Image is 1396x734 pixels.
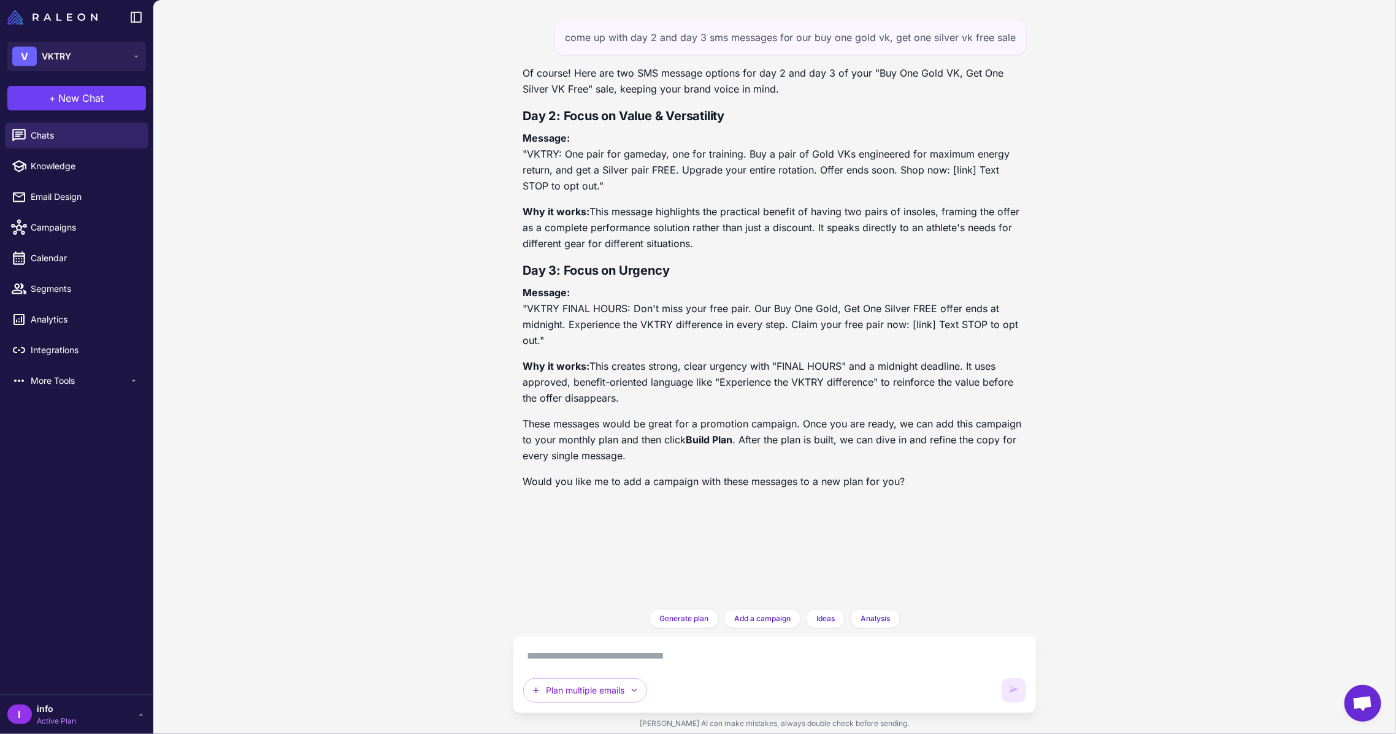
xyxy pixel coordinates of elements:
a: Campaigns [5,215,148,240]
a: Analytics [5,307,148,332]
span: Add a campaign [734,613,791,624]
button: Add a campaign [724,609,801,629]
p: This creates strong, clear urgency with "FINAL HOURS" and a midnight deadline. It uses approved, ... [523,358,1027,406]
span: Calendar [31,251,139,265]
strong: Message: [523,132,570,144]
div: V [12,47,37,66]
span: Active Plan [37,716,76,727]
div: come up with day 2 and day 3 sms messages for our buy one gold vk, get one silver vk free sale [554,20,1027,55]
span: Email Design [31,190,139,204]
a: Integrations [5,337,148,363]
div: Open chat [1344,685,1381,722]
a: Calendar [5,245,148,271]
span: More Tools [31,374,129,388]
button: Plan multiple emails [523,678,647,703]
span: Segments [31,282,139,296]
button: VVKTRY [7,42,146,71]
p: "VKTRY: One pair for gameday, one for training. Buy a pair of Gold VKs engineered for maximum ene... [523,130,1027,194]
span: Analysis [861,613,890,624]
p: "VKTRY FINAL HOURS: Don't miss your free pair. Our Buy One Gold, Get One Silver FREE offer ends a... [523,285,1027,348]
strong: Build Plan [686,434,732,446]
span: Analytics [31,313,139,326]
strong: Why it works: [523,205,589,218]
span: Chats [31,129,139,142]
p: These messages would be great for a promotion campaign. Once you are ready, we can add this campa... [523,416,1027,464]
p: This message highlights the practical benefit of having two pairs of insoles, framing the offer a... [523,204,1027,251]
img: Raleon Logo [7,10,98,25]
a: Chats [5,123,148,148]
strong: Day 3: Focus on Urgency [523,263,669,278]
span: Integrations [31,343,139,357]
span: VKTRY [42,50,71,63]
strong: Why it works: [523,360,589,372]
button: Analysis [850,609,900,629]
a: Raleon Logo [7,10,102,25]
p: Of course! Here are two SMS message options for day 2 and day 3 of your "Buy One Gold VK, Get One... [523,65,1027,97]
p: Would you like me to add a campaign with these messages to a new plan for you? [523,473,1027,489]
span: New Chat [59,91,104,105]
button: Ideas [806,609,845,629]
a: Email Design [5,184,148,210]
span: info [37,702,76,716]
div: I [7,705,32,724]
span: Knowledge [31,159,139,173]
strong: Message: [523,286,570,299]
a: Segments [5,276,148,302]
span: Ideas [816,613,835,624]
strong: Day 2: Focus on Value & Versatility [523,109,724,123]
a: Knowledge [5,153,148,179]
span: + [50,91,56,105]
div: [PERSON_NAME] AI can make mistakes, always double check before sending. [513,713,1037,734]
button: Generate plan [649,609,719,629]
span: Generate plan [659,613,708,624]
span: Campaigns [31,221,139,234]
button: +New Chat [7,86,146,110]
